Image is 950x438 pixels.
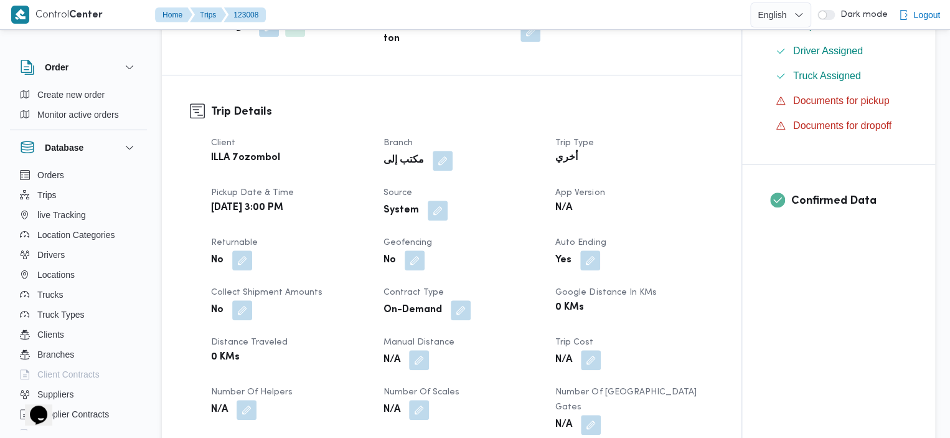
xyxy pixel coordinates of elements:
[793,44,863,59] span: Driver Assigned
[771,66,907,86] button: Truck Assigned
[211,303,223,318] b: No
[555,201,572,216] b: N/A
[223,7,266,22] button: 123008
[15,305,142,325] button: Truck Types
[37,267,75,282] span: Locations
[211,350,240,365] b: 0 KMs
[37,287,63,302] span: Trucks
[15,384,142,404] button: Suppliers
[37,347,74,362] span: Branches
[793,45,863,56] span: Driver Assigned
[37,327,64,342] span: Clients
[15,105,142,125] button: Monitor active orders
[383,303,442,318] b: On-Demand
[15,325,142,345] button: Clients
[383,388,459,396] span: Number of Scales
[10,165,147,435] div: Database
[37,87,105,102] span: Create new order
[555,189,604,197] span: App Version
[555,417,572,432] b: N/A
[771,116,907,136] button: Documents for dropoff
[211,253,223,268] b: No
[555,139,594,147] span: Trip Type
[37,207,86,222] span: live Tracking
[793,120,891,131] span: Documents for dropoff
[383,203,419,218] b: System
[793,69,861,83] span: Truck Assigned
[37,307,84,322] span: Truck Types
[211,388,293,396] span: Number of Helpers
[383,239,432,247] span: Geofencing
[15,205,142,225] button: live Tracking
[15,345,142,364] button: Branches
[793,70,861,81] span: Truck Assigned
[383,288,444,297] span: Contract Type
[771,41,907,61] button: Driver Assigned
[37,367,100,382] span: Client Contracts
[211,201,283,216] b: [DATE] 3:00 PM
[37,107,119,122] span: Monitor active orders
[793,93,890,108] span: Documents for pickup
[383,253,396,268] b: No
[15,225,142,245] button: Location Categories
[555,288,656,297] span: Google distance in KMs
[555,388,696,411] span: Number of [GEOGRAPHIC_DATA] Gates
[383,139,413,147] span: Branch
[913,7,940,22] span: Logout
[555,151,578,166] b: أخري
[15,404,142,424] button: Supplier Contracts
[211,239,258,247] span: Returnable
[793,95,890,106] span: Documents for pickup
[190,7,226,22] button: Trips
[791,193,907,209] h3: Confirmed Data
[20,60,137,75] button: Order
[383,353,400,368] b: N/A
[771,91,907,111] button: Documents for pickup
[211,402,228,417] b: N/A
[15,165,142,185] button: Orders
[10,85,147,130] div: Order
[37,188,57,202] span: Trips
[211,288,322,297] span: Collect Shipment Amounts
[37,387,73,402] span: Suppliers
[555,239,606,247] span: Auto Ending
[15,185,142,205] button: Trips
[45,60,68,75] h3: Order
[37,227,115,242] span: Location Categories
[383,402,400,417] b: N/A
[11,6,29,24] img: X8yXhbKr1z7QwAAAABJRU5ErkJggg==
[211,139,235,147] span: Client
[555,253,571,268] b: Yes
[383,338,454,346] span: Manual Distance
[69,11,103,20] b: Center
[15,285,142,305] button: Trucks
[893,2,945,27] button: Logout
[37,407,109,422] span: Supplier Contracts
[12,388,52,426] iframe: chat widget
[555,300,584,315] b: 0 KMs
[555,353,572,368] b: N/A
[383,189,412,197] span: Source
[45,140,83,155] h3: Database
[15,364,142,384] button: Client Contracts
[155,7,192,22] button: Home
[835,10,887,20] span: Dark mode
[15,265,142,285] button: Locations
[793,118,891,133] span: Documents for dropoff
[15,245,142,265] button: Drivers
[211,189,294,197] span: Pickup date & time
[15,85,142,105] button: Create new order
[211,338,288,346] span: Distance Traveled
[211,151,280,166] b: ILLA 7ozombol
[383,153,424,168] b: مكتب إلى
[211,103,713,120] h3: Trip Details
[37,247,65,262] span: Drivers
[555,338,593,346] span: Trip Cost
[20,140,137,155] button: Database
[37,168,64,183] span: Orders
[383,17,512,47] b: dababa | closed | dry | 1.5 ton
